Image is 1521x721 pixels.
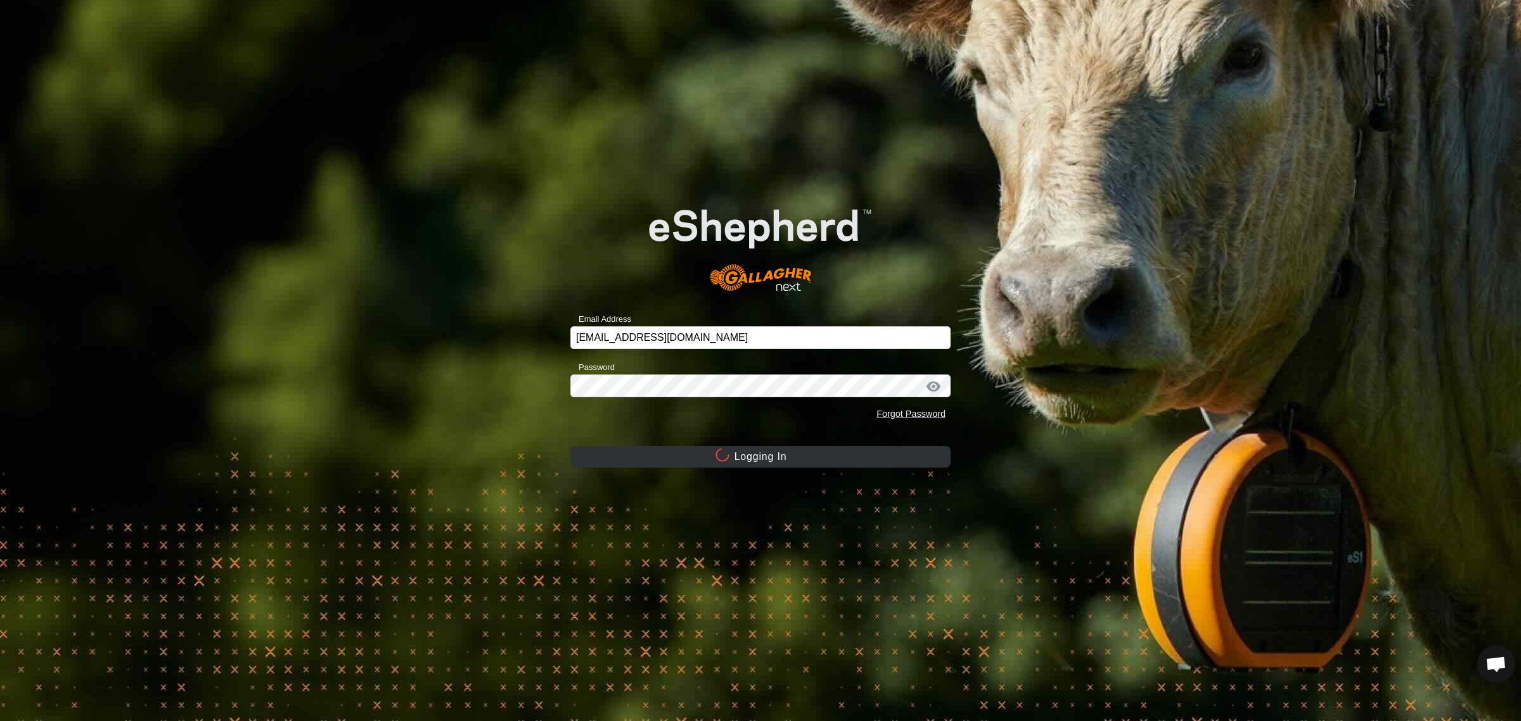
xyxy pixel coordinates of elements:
input: Email Address [570,326,951,349]
a: Forgot Password [876,409,946,419]
button: Logging In [570,446,951,468]
a: Open chat [1477,645,1515,683]
label: Email Address [570,313,631,326]
img: E-shepherd Logo [608,177,913,307]
label: Password [570,361,615,374]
